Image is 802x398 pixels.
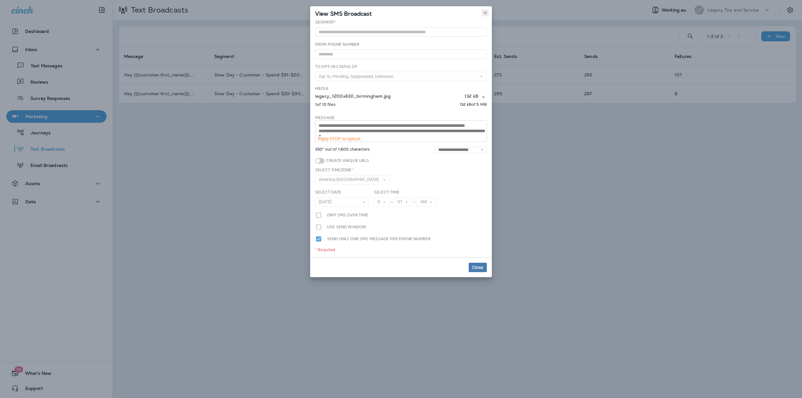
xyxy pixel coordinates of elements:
div: * Required [315,247,487,252]
span: [DATE] [319,199,334,204]
label: Media [315,86,328,91]
label: Create Unique URLs [325,158,369,163]
div: : [412,197,417,207]
button: 01 [394,197,412,207]
button: 9 [374,197,390,207]
label: Select Date [315,190,341,195]
span: Opt In, Pending, Suppressed, Unknown [319,74,396,79]
button: [DATE] [315,197,369,207]
span: 9 [378,199,383,204]
label: Select Timezone [315,168,354,173]
button: America/[GEOGRAPHIC_DATA] [315,175,390,184]
div: : [390,197,394,207]
label: Use send window [327,224,366,230]
span: Close [472,265,483,270]
span: AM [420,199,429,204]
button: Close [469,263,487,272]
span: 330 * out of 1,600 characters [315,147,370,153]
div: 132 kB [465,94,478,101]
label: Drip SMS over time [327,212,368,219]
span: Reply STOP to optout [318,136,361,141]
label: Segment [315,20,336,25]
button: AM [417,197,436,207]
span: 01 [398,199,405,204]
label: From Phone Number [315,42,359,47]
button: Opt In, Pending, Suppressed, Unknown [315,72,487,81]
label: Select Time [374,190,400,195]
p: 132 kB of 5 MB [460,102,487,107]
label: Send only one SMS message per phone number [327,235,430,242]
label: To Opt-In Status of [315,64,357,69]
span: America/[GEOGRAPHIC_DATA] [319,177,381,182]
p: 1 of 10 files [315,102,336,107]
div: legacy_1200x630_birmingham.jpg [315,94,463,101]
div: View SMS Broadcast [310,6,492,19]
label: Message [315,115,335,120]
